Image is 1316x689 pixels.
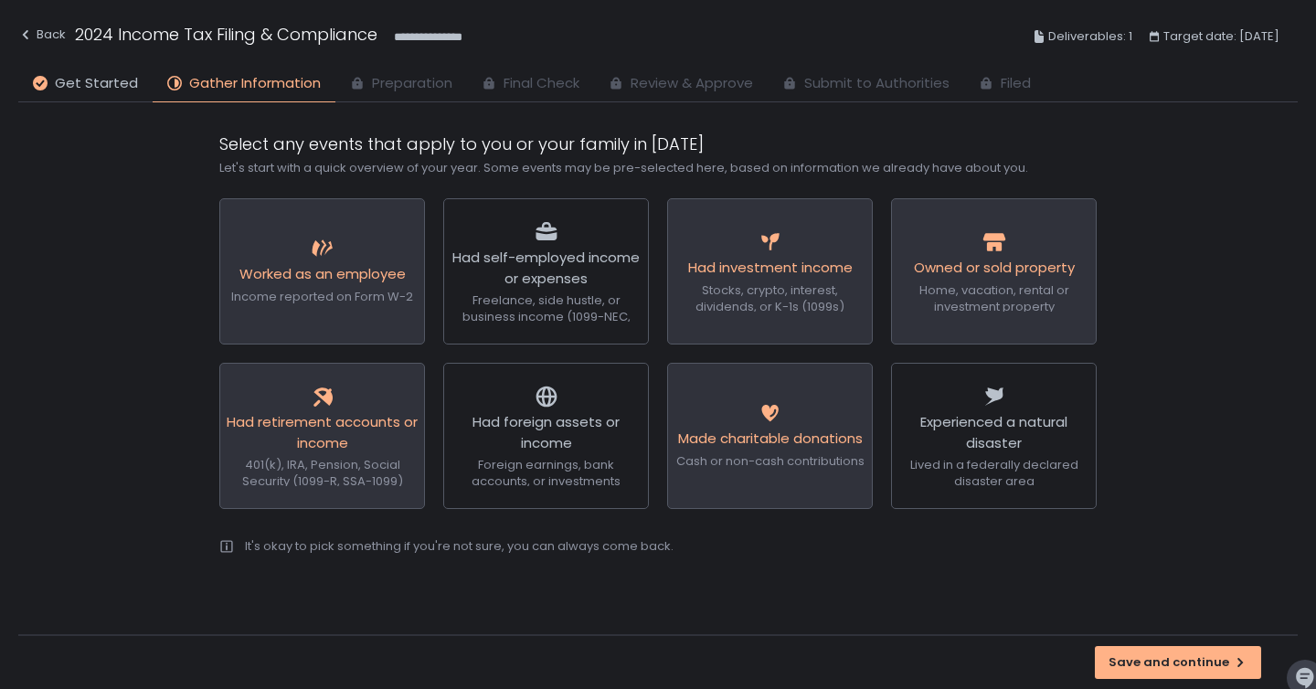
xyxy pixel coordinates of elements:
span: Had retirement accounts or income [227,412,418,452]
span: Get Started [55,73,138,94]
div: Save and continue [1109,654,1247,671]
span: Gather Information [189,73,321,94]
span: Stocks, crypto, interest, dividends, or K-1s (1099s) [695,281,844,315]
span: Income reported on Form W-2 [231,288,413,305]
span: Home, vacation, rental or investment property [919,281,1069,315]
button: Save and continue [1095,646,1261,679]
span: Experienced a natural disaster [920,412,1067,452]
span: Foreign earnings, bank accounts, or investments [472,456,621,490]
span: Preparation [372,73,452,94]
span: 401(k), IRA, Pension, Social Security (1099-R, SSA-1099) [242,456,403,490]
span: Owned or sold property [914,258,1075,277]
span: Had investment income [688,258,853,277]
div: It's okay to pick something if you're not sure, you can always come back. [245,538,674,555]
span: Freelance, side hustle, or business income (1099-NEC, 1099-K) [462,291,631,342]
span: Review & Approve [631,73,753,94]
span: Worked as an employee [239,264,406,283]
span: Target date: [DATE] [1163,26,1279,48]
span: Filed [1001,73,1031,94]
span: Made charitable donations [678,429,863,448]
h1: Select any events that apply to you or your family in [DATE] [219,132,1097,156]
div: Let's start with a quick overview of your year. Some events may be pre-selected here, based on in... [219,160,1097,176]
span: Submit to Authorities [804,73,950,94]
span: Had foreign assets or income [472,412,620,452]
h1: 2024 Income Tax Filing & Compliance [75,22,377,47]
span: Deliverables: 1 [1048,26,1132,48]
span: Lived in a federally declared disaster area [910,456,1078,490]
span: Cash or non-cash contributions [676,452,865,470]
div: Back [18,24,66,46]
button: Back [18,22,66,52]
span: Had self-employed income or expenses [452,248,640,288]
span: Final Check [504,73,579,94]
